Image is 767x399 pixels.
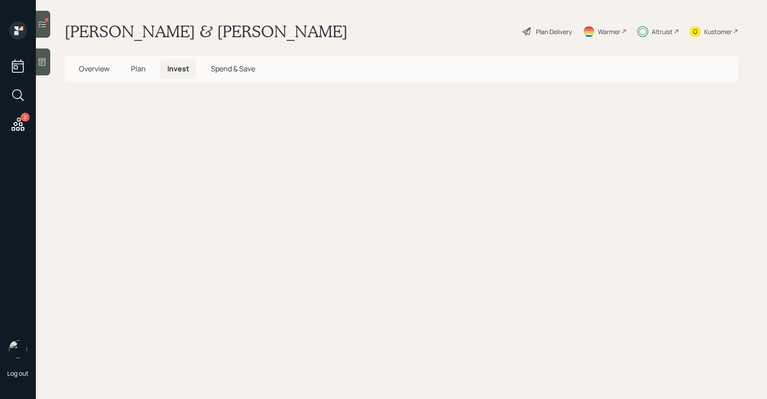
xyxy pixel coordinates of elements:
[131,64,146,74] span: Plan
[7,369,29,377] div: Log out
[65,22,348,41] h1: [PERSON_NAME] & [PERSON_NAME]
[167,64,189,74] span: Invest
[79,64,109,74] span: Overview
[21,113,30,122] div: 2
[9,340,27,358] img: sami-boghos-headshot.png
[704,27,732,36] div: Kustomer
[211,64,255,74] span: Spend & Save
[598,27,620,36] div: Warmer
[536,27,572,36] div: Plan Delivery
[652,27,673,36] div: Altruist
